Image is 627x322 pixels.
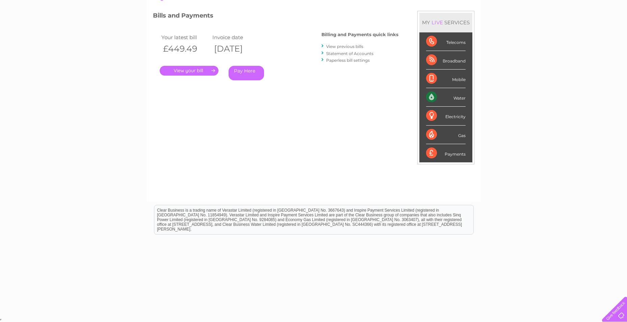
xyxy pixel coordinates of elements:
[154,4,473,33] div: Clear Business is a trading name of Verastar Limited (registered in [GEOGRAPHIC_DATA] No. 3667643...
[426,107,466,125] div: Electricity
[426,51,466,70] div: Broadband
[430,19,444,26] div: LIVE
[160,66,218,76] a: .
[605,29,621,34] a: Log out
[211,33,262,42] td: Invoice date
[419,13,472,32] div: MY SERVICES
[500,3,546,12] a: 0333 014 3131
[326,51,373,56] a: Statement of Accounts
[326,58,370,63] a: Paperless bill settings
[426,70,466,88] div: Mobile
[321,32,398,37] h4: Billing and Payments quick links
[426,32,466,51] div: Telecoms
[426,88,466,107] div: Water
[326,44,363,49] a: View previous bills
[544,29,564,34] a: Telecoms
[211,42,262,56] th: [DATE]
[525,29,540,34] a: Energy
[426,126,466,144] div: Gas
[508,29,521,34] a: Water
[426,144,466,162] div: Payments
[568,29,578,34] a: Blog
[160,42,211,56] th: £449.49
[153,11,398,23] h3: Bills and Payments
[160,33,211,42] td: Your latest bill
[582,29,599,34] a: Contact
[22,18,56,38] img: logo.png
[229,66,264,80] a: Pay Here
